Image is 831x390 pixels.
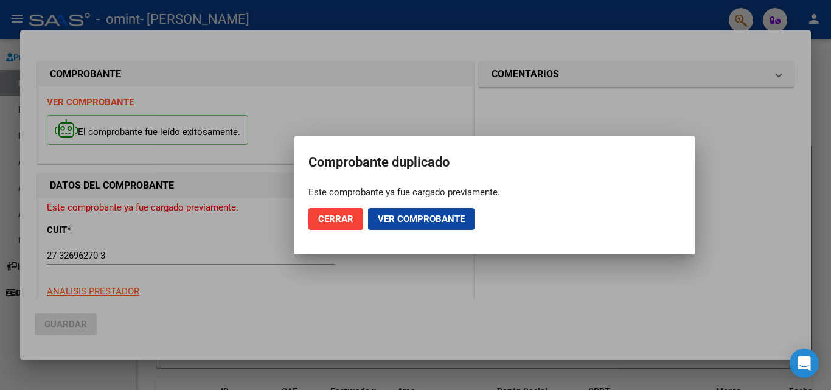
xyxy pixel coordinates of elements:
[308,186,681,198] div: Este comprobante ya fue cargado previamente.
[308,208,363,230] button: Cerrar
[368,208,475,230] button: Ver comprobante
[308,151,681,174] h2: Comprobante duplicado
[790,349,819,378] div: Open Intercom Messenger
[318,214,353,225] span: Cerrar
[378,214,465,225] span: Ver comprobante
